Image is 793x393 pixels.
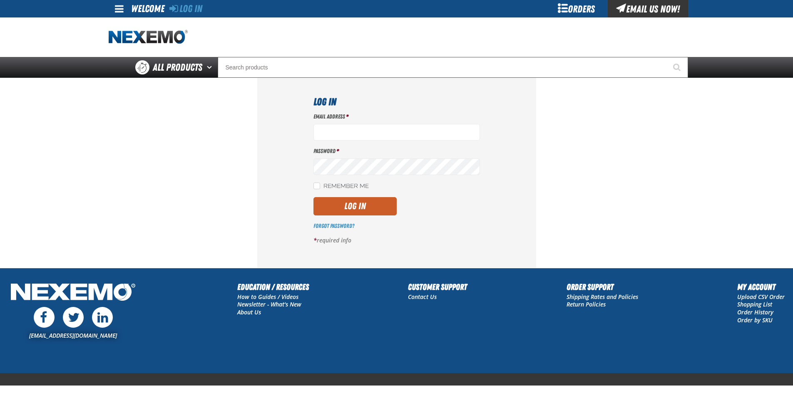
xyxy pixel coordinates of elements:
[153,60,202,75] span: All Products
[737,293,785,301] a: Upload CSV Order
[237,281,309,293] h2: Education / Resources
[313,197,397,215] button: Log In
[737,316,773,324] a: Order by SKU
[109,30,188,44] img: Nexemo logo
[313,147,480,155] label: Password
[8,281,138,305] img: Nexemo Logo
[737,281,785,293] h2: My Account
[567,293,638,301] a: Shipping Rates and Policies
[408,281,467,293] h2: Customer Support
[737,308,773,316] a: Order History
[567,300,606,308] a: Return Policies
[667,57,688,78] button: Start Searching
[237,300,301,308] a: Newsletter - What's New
[313,183,320,189] input: Remember Me
[408,293,437,301] a: Contact Us
[313,113,480,121] label: Email Address
[313,183,369,190] label: Remember Me
[313,222,354,229] a: Forgot Password?
[737,300,772,308] a: Shopping List
[313,237,480,245] p: required info
[109,30,188,44] a: Home
[169,3,202,15] a: Log In
[237,293,298,301] a: How to Guides / Videos
[313,94,480,109] h1: Log In
[567,281,638,293] h2: Order Support
[204,57,218,78] button: Open All Products pages
[29,331,117,339] a: [EMAIL_ADDRESS][DOMAIN_NAME]
[218,57,688,78] input: Search
[237,308,261,316] a: About Us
